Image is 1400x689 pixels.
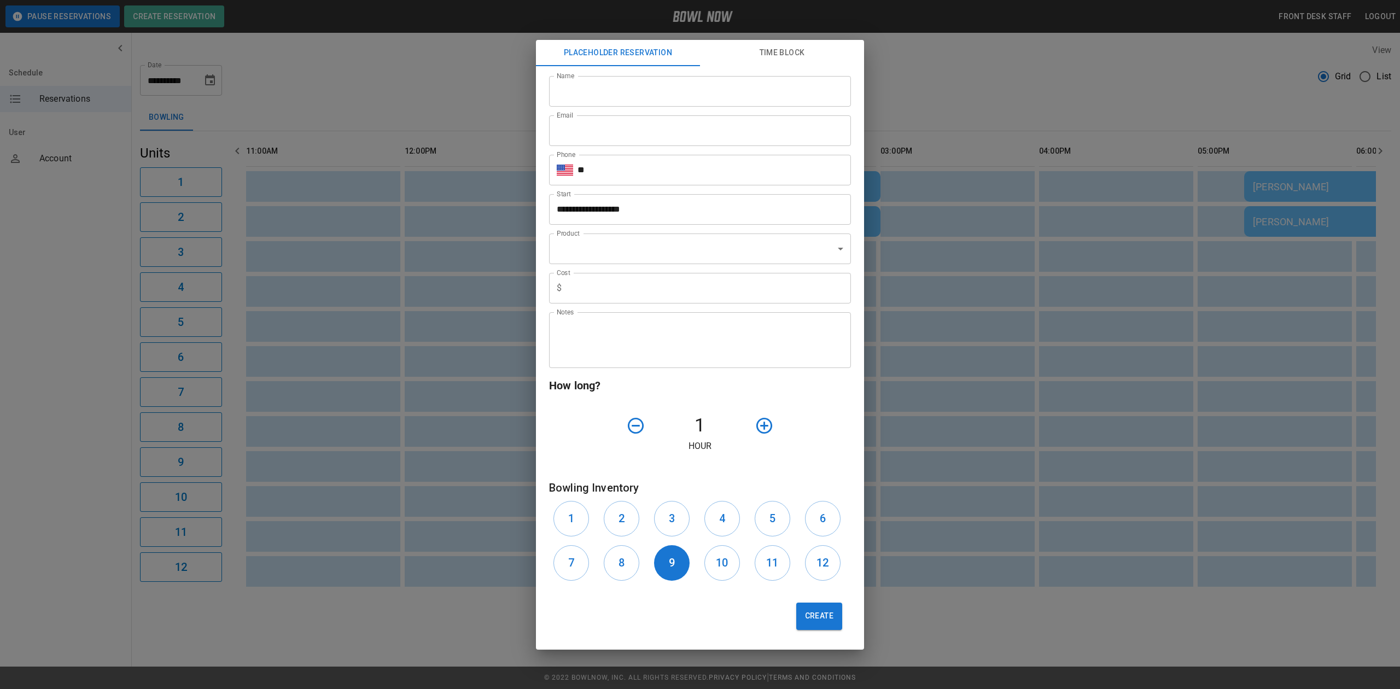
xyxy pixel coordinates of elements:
[816,554,829,571] h6: 12
[549,377,851,394] h6: How long?
[536,40,700,66] button: Placeholder Reservation
[654,501,690,536] button: 3
[557,150,575,159] label: Phone
[619,554,625,571] h6: 8
[669,554,675,571] h6: 9
[654,545,690,581] button: 9
[557,162,573,178] button: Select country
[568,554,574,571] h6: 7
[669,510,675,527] h6: 3
[796,603,842,630] button: Create
[755,501,790,536] button: 5
[549,194,843,225] input: Choose date, selected date is Aug 23, 2025
[704,501,740,536] button: 4
[553,545,589,581] button: 7
[650,414,750,437] h4: 1
[769,510,775,527] h6: 5
[820,510,826,527] h6: 6
[704,545,740,581] button: 10
[755,545,790,581] button: 11
[604,545,639,581] button: 8
[553,501,589,536] button: 1
[557,189,571,198] label: Start
[568,510,574,527] h6: 1
[719,510,725,527] h6: 4
[716,554,728,571] h6: 10
[700,40,864,66] button: Time Block
[619,510,625,527] h6: 2
[549,233,851,264] div: ​
[805,501,841,536] button: 6
[766,554,778,571] h6: 11
[557,282,562,295] p: $
[549,479,851,497] h6: Bowling Inventory
[549,440,851,453] p: Hour
[805,545,841,581] button: 12
[604,501,639,536] button: 2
